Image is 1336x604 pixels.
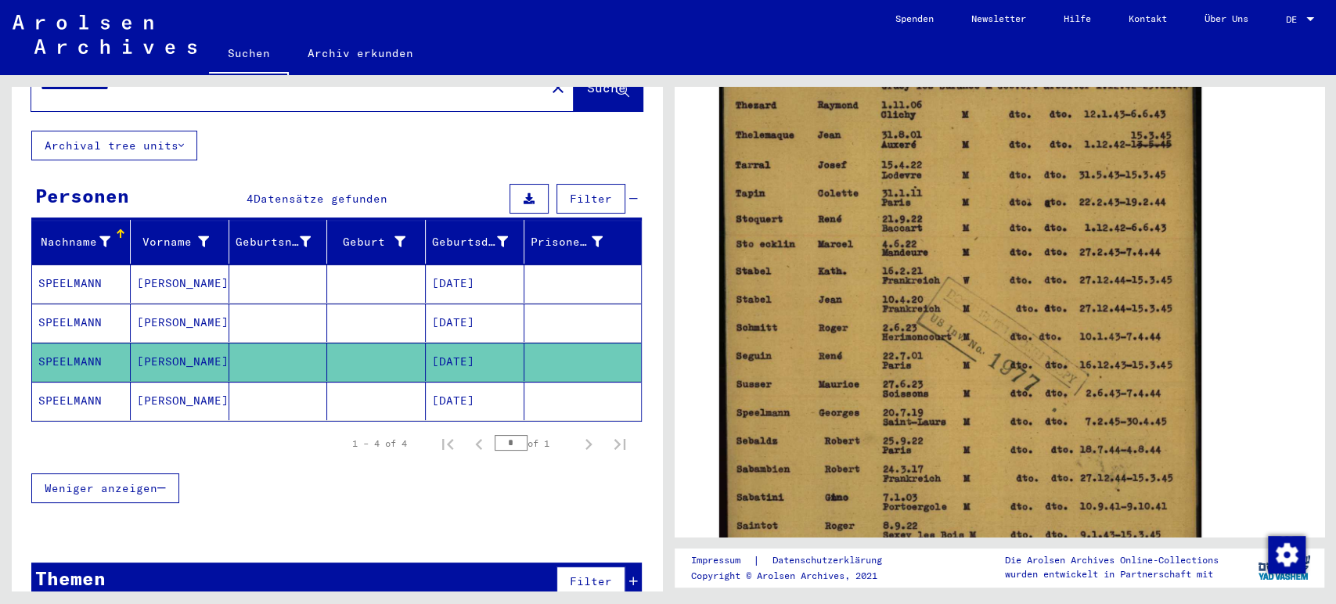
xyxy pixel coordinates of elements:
[45,481,157,495] span: Weniger anzeigen
[432,234,508,250] div: Geburtsdatum
[556,184,625,214] button: Filter
[131,220,229,264] mat-header-cell: Vorname
[531,234,603,250] div: Prisoner #
[247,192,254,206] span: 4
[587,80,626,95] span: Suche
[32,220,131,264] mat-header-cell: Nachname
[432,229,528,254] div: Geburtsdatum
[38,229,130,254] div: Nachname
[426,220,524,264] mat-header-cell: Geburtsdatum
[426,382,524,420] mat-cell: [DATE]
[209,34,289,75] a: Suchen
[254,192,387,206] span: Datensätze gefunden
[573,428,604,459] button: Next page
[542,71,574,102] button: Clear
[432,428,463,459] button: First page
[570,574,612,588] span: Filter
[556,566,625,596] button: Filter
[35,182,129,210] div: Personen
[327,220,426,264] mat-header-cell: Geburt‏
[137,229,229,254] div: Vorname
[289,34,432,72] a: Archiv erkunden
[1268,536,1305,573] img: Zustimmung ändern
[760,552,901,569] a: Datenschutzerklärung
[13,15,196,54] img: Arolsen_neg.svg
[131,304,229,342] mat-cell: [PERSON_NAME]
[236,229,331,254] div: Geburtsname
[38,234,110,250] div: Nachname
[1005,553,1219,567] p: Die Arolsen Archives Online-Collections
[32,264,131,303] mat-cell: SPEELMANN
[691,569,901,583] p: Copyright © Arolsen Archives, 2021
[32,382,131,420] mat-cell: SPEELMANN
[236,234,311,250] div: Geburtsname
[426,304,524,342] mat-cell: [DATE]
[131,343,229,381] mat-cell: [PERSON_NAME]
[31,131,197,160] button: Archival tree units
[333,229,425,254] div: Geburt‏
[131,264,229,303] mat-cell: [PERSON_NAME]
[35,564,106,592] div: Themen
[570,192,612,206] span: Filter
[32,304,131,342] mat-cell: SPEELMANN
[531,229,622,254] div: Prisoner #
[333,234,405,250] div: Geburt‏
[32,343,131,381] mat-cell: SPEELMANN
[229,220,328,264] mat-header-cell: Geburtsname
[524,220,641,264] mat-header-cell: Prisoner #
[1286,14,1303,25] span: DE
[31,473,179,503] button: Weniger anzeigen
[1255,548,1313,587] img: yv_logo.png
[495,436,573,451] div: of 1
[604,428,636,459] button: Last page
[463,428,495,459] button: Previous page
[574,63,643,111] button: Suche
[426,343,524,381] mat-cell: [DATE]
[426,264,524,303] mat-cell: [DATE]
[691,552,753,569] a: Impressum
[691,552,901,569] div: |
[131,382,229,420] mat-cell: [PERSON_NAME]
[137,234,209,250] div: Vorname
[549,78,567,97] mat-icon: close
[1005,567,1219,581] p: wurden entwickelt in Partnerschaft mit
[352,437,407,451] div: 1 – 4 of 4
